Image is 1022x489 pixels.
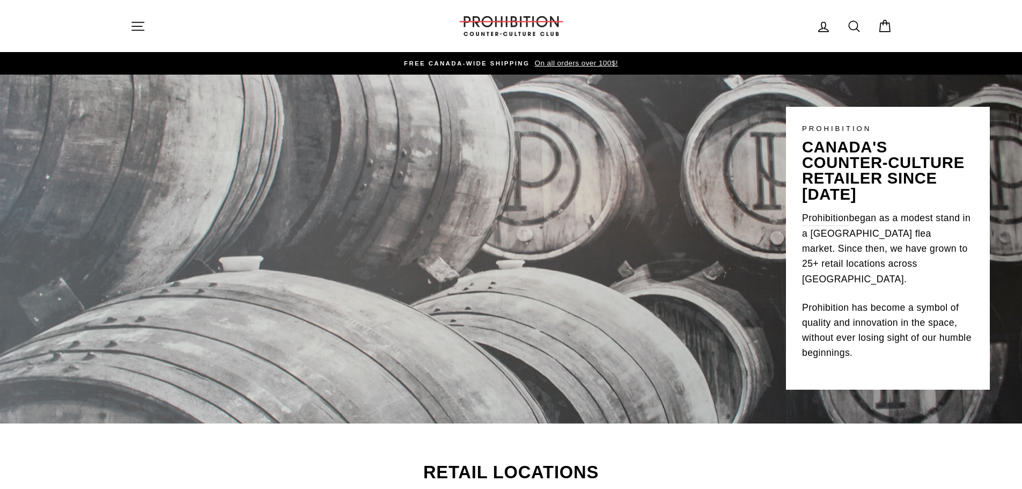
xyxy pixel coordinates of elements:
h2: Retail Locations [130,464,892,481]
p: Prohibition has become a symbol of quality and innovation in the space, without ever losing sight... [802,300,974,361]
img: PROHIBITION COUNTER-CULTURE CLUB [458,16,565,36]
p: PROHIBITION [802,123,974,134]
a: FREE CANADA-WIDE SHIPPING On all orders over 100$! [133,57,889,69]
span: FREE CANADA-WIDE SHIPPING [404,60,530,67]
p: began as a modest stand in a [GEOGRAPHIC_DATA] flea market. Since then, we have grown to 25+ reta... [802,210,974,287]
p: canada's counter-culture retailer since [DATE] [802,140,974,202]
span: On all orders over 100$! [532,59,617,67]
a: Prohibition [802,210,849,226]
